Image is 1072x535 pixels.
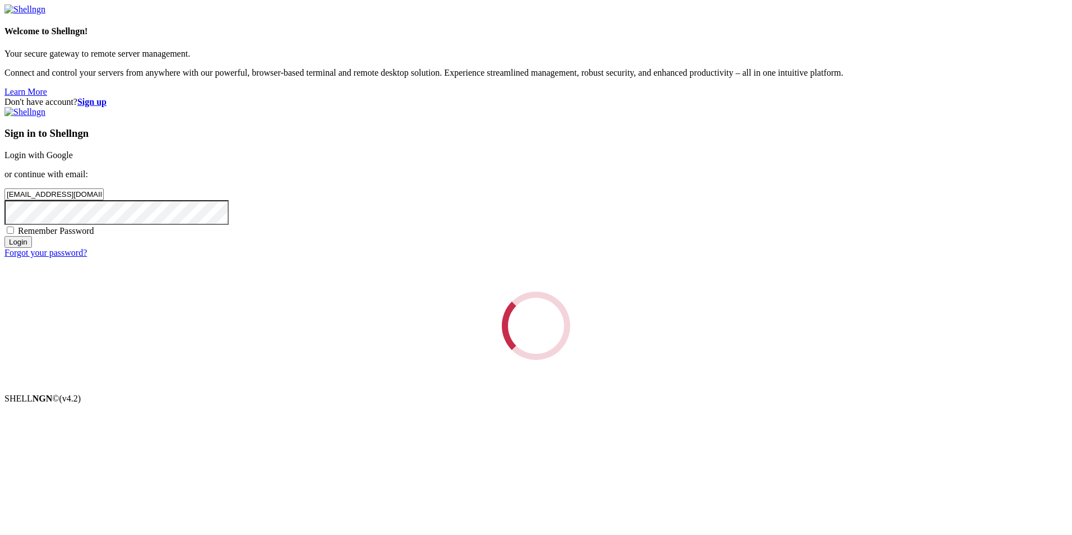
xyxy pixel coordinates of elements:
div: Don't have account? [4,97,1068,107]
p: Your secure gateway to remote server management. [4,49,1068,59]
input: Login [4,236,32,248]
span: Remember Password [18,226,94,236]
a: Sign up [77,97,107,107]
h4: Welcome to Shellngn! [4,26,1068,36]
span: 4.2.0 [59,394,81,403]
input: Email address [4,188,104,200]
input: Remember Password [7,227,14,234]
div: Loading... [502,292,570,360]
h3: Sign in to Shellngn [4,127,1068,140]
a: Forgot your password? [4,248,87,257]
img: Shellngn [4,107,45,117]
p: Connect and control your servers from anywhere with our powerful, browser-based terminal and remo... [4,68,1068,78]
span: SHELL © [4,394,81,403]
img: Shellngn [4,4,45,15]
a: Login with Google [4,150,73,160]
b: NGN [33,394,53,403]
p: or continue with email: [4,169,1068,179]
a: Learn More [4,87,47,96]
